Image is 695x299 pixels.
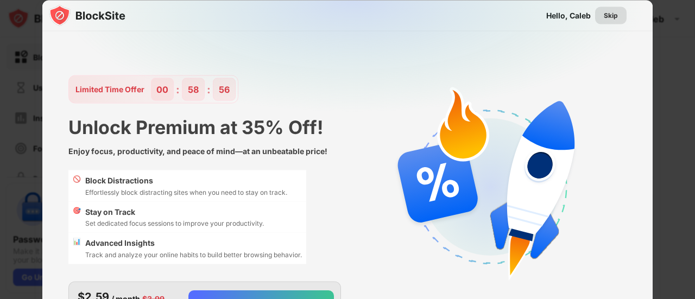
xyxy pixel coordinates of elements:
div: Set dedicated focus sessions to improve your productivity. [85,218,264,228]
div: Advanced Insights [85,237,302,249]
div: Track and analyze your online habits to build better browsing behavior. [85,249,302,259]
div: 🎯 [73,206,81,228]
div: 📊 [73,237,81,260]
div: Skip [604,10,618,21]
